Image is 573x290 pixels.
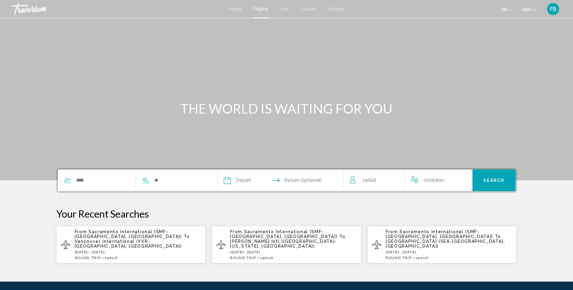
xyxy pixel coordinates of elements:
[75,229,182,239] span: Sacramento International (SMF-[GEOGRAPHIC_DATA], [GEOGRAPHIC_DATA])
[230,229,338,239] span: Sacramento International (SMF-[GEOGRAPHIC_DATA], [GEOGRAPHIC_DATA])
[386,256,412,260] span: ROUND TRIP
[495,234,501,239] span: To
[229,7,241,11] a: Hotels
[367,226,517,264] button: From Sacramento International (SMF-[GEOGRAPHIC_DATA], [GEOGRAPHIC_DATA]) To [GEOGRAPHIC_DATA] (SE...
[58,169,515,191] div: Search widget
[386,239,505,249] span: [GEOGRAPHIC_DATA] (SEA-[GEOGRAPHIC_DATA], [GEOGRAPHIC_DATA])
[386,229,398,234] span: From
[174,101,400,116] h1: THE WORLD IS WAITING FOR YOU
[386,250,512,254] p: [DATE] - [DATE]
[56,226,206,264] button: From Sacramento International (SMF-[GEOGRAPHIC_DATA], [GEOGRAPHIC_DATA]) To Vancouver Internation...
[344,169,473,191] button: Travelers: 1 adult, 0 children
[56,208,517,220] p: Your Recent Searches
[522,7,531,12] span: USD
[386,229,493,239] span: Sacramento International (SMF-[GEOGRAPHIC_DATA], [GEOGRAPHIC_DATA])
[263,256,273,260] span: Adult
[230,256,256,260] span: ROUND TRIP
[416,256,429,260] span: 1
[254,7,268,11] a: Flights
[501,7,507,12] span: en
[75,239,182,249] span: Vancouver International (YVR-[GEOGRAPHIC_DATA], [GEOGRAPHIC_DATA])
[105,256,118,260] span: 1
[501,5,512,14] button: Change language
[545,3,561,15] button: User Menu
[224,169,251,191] button: Depart date
[424,176,444,185] span: 0
[75,229,87,234] span: From
[418,256,429,260] span: Adult
[472,169,515,191] button: Search
[230,250,357,254] p: [DATE] - [DATE]
[212,226,361,264] button: From Sacramento International (SMF-[GEOGRAPHIC_DATA], [GEOGRAPHIC_DATA]) To [PERSON_NAME] Intl ([...
[75,250,201,254] p: [DATE] - [DATE]
[230,229,242,234] span: From
[550,6,556,12] span: FB
[301,7,316,11] a: Cruises
[230,239,337,249] span: [PERSON_NAME] Intl ([GEOGRAPHIC_DATA]-[US_STATE], [GEOGRAPHIC_DATA])
[284,176,322,185] span: Return (optional)
[280,7,289,11] a: Cars
[75,256,101,260] span: ROUND TRIP
[483,178,504,183] span: Search
[184,234,190,239] span: To
[328,7,344,11] a: Activities
[363,176,376,185] span: 1
[339,234,345,239] span: To
[427,177,444,183] span: Children
[107,256,118,260] span: Adult
[272,169,322,191] button: Return date
[260,256,273,260] span: 1
[12,3,223,15] a: Travorium
[522,5,536,14] button: Change currency
[365,177,376,183] span: Adult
